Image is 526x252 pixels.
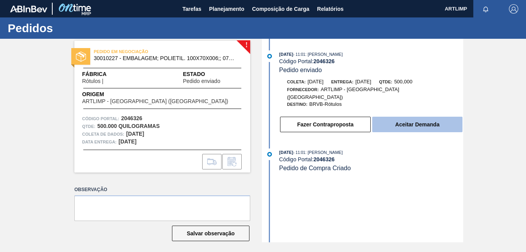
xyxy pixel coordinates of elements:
img: TNhmsLtSVTkK8tSr43FrP2fwEKptu5GPRR3wAAAABJRU5ErkJggg== [10,5,47,12]
strong: 500.000 QUILOGRAMAS [97,123,160,129]
span: Entrega: [331,79,353,84]
span: Pedido de Compra Criado [279,165,351,171]
span: Fornecedor: [287,87,319,92]
span: - 11:01 [293,150,305,155]
strong: 2046326 [313,156,335,162]
span: ARTLIMP - [GEOGRAPHIC_DATA] ([GEOGRAPHIC_DATA]) [287,86,399,100]
span: [DATE] [279,150,293,155]
span: Qtde : [82,123,95,130]
img: atual [267,152,272,157]
img: estado [76,52,86,62]
label: Observação [74,184,250,195]
span: [DATE] [355,79,371,85]
img: atual [267,54,272,59]
span: - 11:01 [293,52,305,57]
div: Código Portal: [279,58,463,64]
span: Qtde: [379,79,392,84]
span: : [PERSON_NAME] [305,150,343,155]
span: Tarefas [182,4,201,14]
strong: 2046326 [313,58,335,64]
span: Pedido enviado [279,67,322,73]
button: Notificações [473,3,498,14]
span: BRVB-Rótulos [309,101,342,107]
strong: [DATE] [119,138,136,145]
span: Composição de Carga [252,4,309,14]
button: Fazer Contraproposta [280,117,371,132]
font: Código Portal: [82,116,119,121]
span: Rótulos | [82,78,103,84]
button: Aceitar Demanda [372,117,462,132]
span: Origem [82,90,242,98]
div: Ir para Composição de Carga [202,154,222,169]
span: ARTLIMP - [GEOGRAPHIC_DATA] ([GEOGRAPHIC_DATA]) [82,98,228,104]
span: Fábrica [82,70,128,78]
span: 500,000 [394,79,413,85]
span: Destino: [287,102,308,107]
span: Coleta: [287,79,306,84]
button: Salvar observação [172,226,249,241]
strong: 2046326 [121,115,143,121]
strong: [DATE] [126,131,144,137]
span: [DATE] [308,79,323,85]
span: 30010227 - EMBALAGEM;POLIETIL. 100X70X006;;07575 RO [94,55,234,61]
h1: Pedidos [8,24,145,33]
span: : [PERSON_NAME] [305,52,343,57]
div: Informar alteração no pedido [222,154,242,169]
span: PEDIDO EM NEGOCIAÇÃO [94,48,202,55]
span: Relatórios [317,4,344,14]
span: Pedido enviado [183,78,220,84]
span: Coleta de dados: [82,130,124,138]
span: Data entrega: [82,138,117,146]
span: [DATE] [279,52,293,57]
div: Código Portal: [279,156,463,162]
span: Planejamento [209,4,244,14]
span: Estado [183,70,242,78]
img: Logout [509,4,518,14]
